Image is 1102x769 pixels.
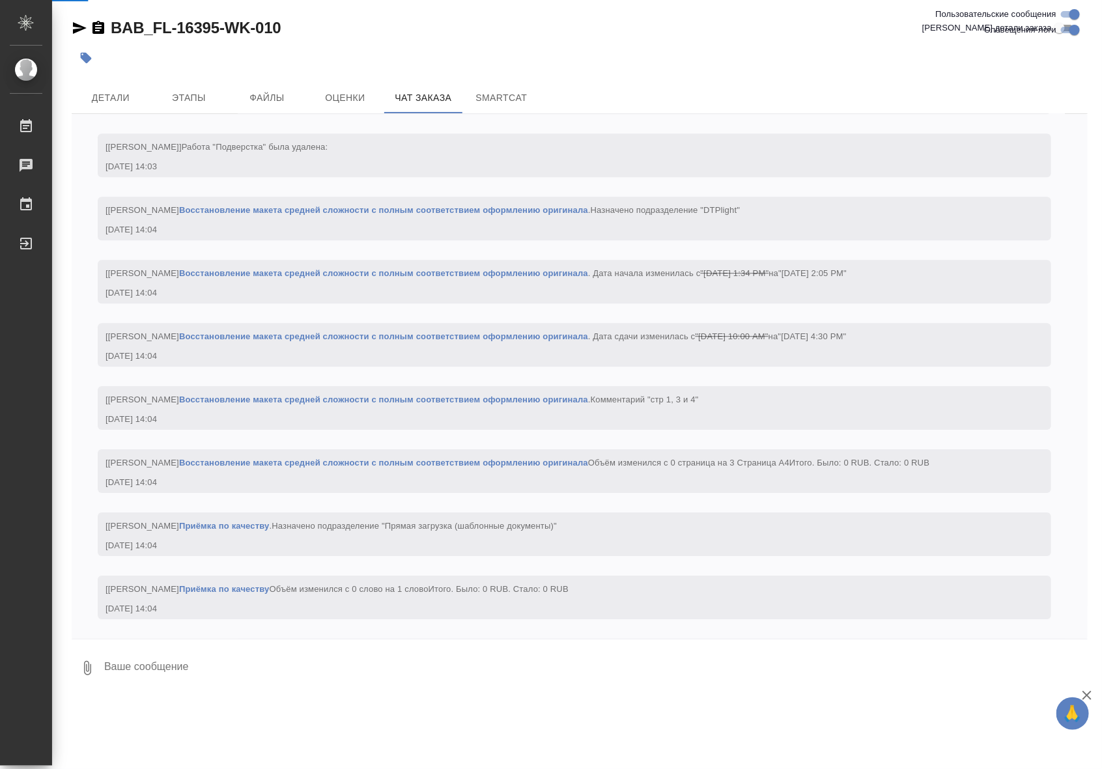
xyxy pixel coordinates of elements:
button: Добавить тэг [72,44,100,72]
span: [[PERSON_NAME] Объём изменился с 0 слово на 1 слово [106,584,569,594]
span: [[PERSON_NAME] . Дата сдачи изменилась с на [106,331,847,341]
span: [[PERSON_NAME] . [106,205,740,215]
div: [DATE] 14:04 [106,476,1006,489]
a: BAB_FL-16395-WK-010 [111,19,281,36]
span: [[PERSON_NAME]] [106,142,328,152]
a: Восстановление макета средней сложности с полным соответствием оформлению оригинала [179,205,588,215]
span: Оповещения-логи [984,23,1056,36]
span: Итого. Было: 0 RUB. Стало: 0 RUB [789,458,929,468]
div: [DATE] 14:04 [106,602,1006,615]
span: Чат заказа [392,90,455,106]
div: [DATE] 14:04 [106,223,1006,236]
a: Приёмка по качеству [179,521,270,531]
span: Назначено подразделение "DTPlight" [591,205,741,215]
span: [[PERSON_NAME] . [106,521,557,531]
div: [DATE] 14:04 [106,539,1006,552]
span: "[DATE] 2:05 PM" [778,268,847,278]
span: Назначено подразделение "Прямая загрузка (шаблонные документы)" [272,521,557,531]
span: [PERSON_NAME] детали заказа [922,21,1052,35]
div: [DATE] 14:04 [106,287,1006,300]
span: "[DATE] 10:00 AM" [696,331,769,341]
span: Детали [79,90,142,106]
span: "[DATE] 4:30 PM" [778,331,847,341]
a: Восстановление макета средней сложности с полным соответствием оформлению оригинала [179,268,588,278]
span: Работа "Подверстка" была удалена: [182,142,328,152]
span: [[PERSON_NAME] Объём изменился с 0 страница на 3 Страница А4 [106,458,929,468]
span: Оценки [314,90,376,106]
span: [[PERSON_NAME] . [106,395,699,404]
span: Файлы [236,90,298,106]
span: 🙏 [1062,700,1084,727]
span: "[DATE] 1:34 PM" [701,268,769,278]
span: Комментарий "стр 1, 3 и 4" [591,395,699,404]
div: [DATE] 14:04 [106,350,1006,363]
button: 🙏 [1056,697,1089,730]
span: Пользовательские сообщения [935,8,1056,21]
a: Восстановление макета средней сложности с полным соответствием оформлению оригинала [179,331,588,341]
span: Итого. Было: 0 RUB. Стало: 0 RUB [429,584,569,594]
span: SmartCat [470,90,533,106]
a: Приёмка по качеству [179,584,270,594]
a: Восстановление макета средней сложности с полным соответствием оформлению оригинала [179,395,588,404]
span: Этапы [158,90,220,106]
button: Скопировать ссылку [91,20,106,36]
a: Восстановление макета средней сложности с полным соответствием оформлению оригинала [179,458,588,468]
span: [[PERSON_NAME] . Дата начала изменилась с на [106,268,847,278]
div: [DATE] 14:04 [106,413,1006,426]
div: [DATE] 14:03 [106,160,1006,173]
button: Скопировать ссылку для ЯМессенджера [72,20,87,36]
